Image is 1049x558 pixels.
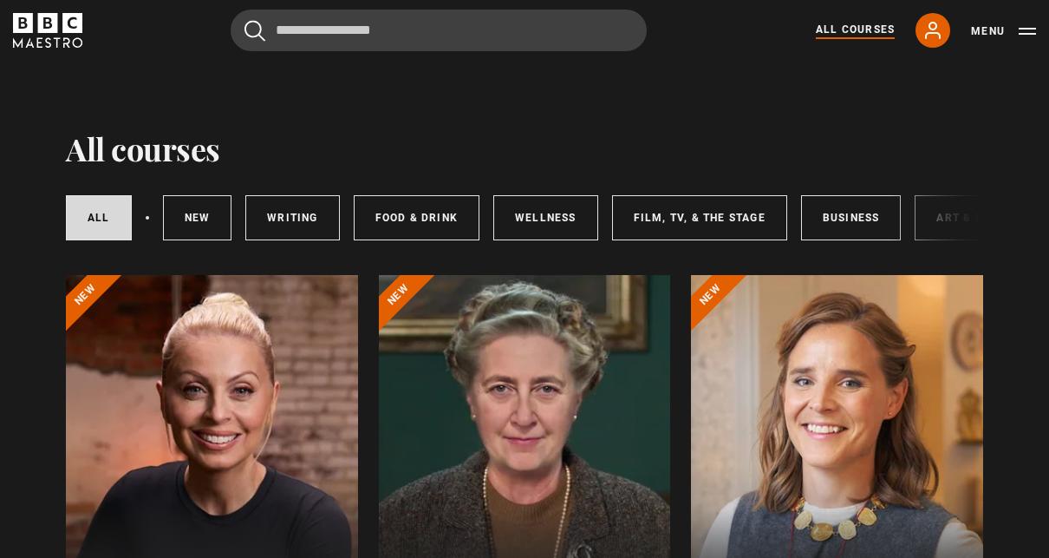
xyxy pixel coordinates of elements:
[244,20,265,42] button: Submit the search query
[231,10,647,51] input: Search
[66,130,220,167] h1: All courses
[354,195,479,240] a: Food & Drink
[163,195,232,240] a: New
[66,195,132,240] a: All
[612,195,787,240] a: Film, TV, & The Stage
[13,13,82,48] svg: BBC Maestro
[971,23,1036,40] button: Toggle navigation
[816,22,895,39] a: All Courses
[801,195,902,240] a: Business
[493,195,598,240] a: Wellness
[245,195,339,240] a: Writing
